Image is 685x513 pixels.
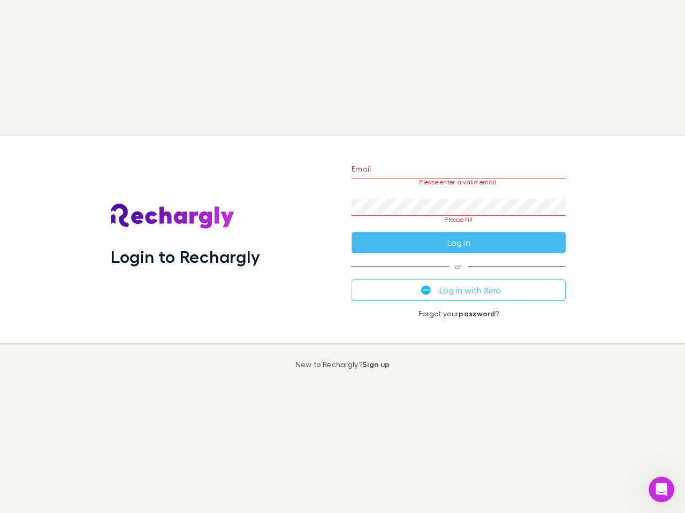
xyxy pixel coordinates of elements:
[421,285,431,295] img: Xero's logo
[352,266,566,267] span: or
[362,360,390,369] a: Sign up
[295,360,390,369] p: New to Rechargly?
[352,279,566,301] button: Log in with Xero
[649,477,674,502] iframe: Intercom live chat
[352,178,566,186] p: Please enter a valid email.
[352,232,566,253] button: Log in
[352,216,566,223] p: Please fill
[459,309,495,318] a: password
[111,204,235,229] img: Rechargly's Logo
[111,246,260,267] h1: Login to Rechargly
[352,309,566,318] p: Forgot your ?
